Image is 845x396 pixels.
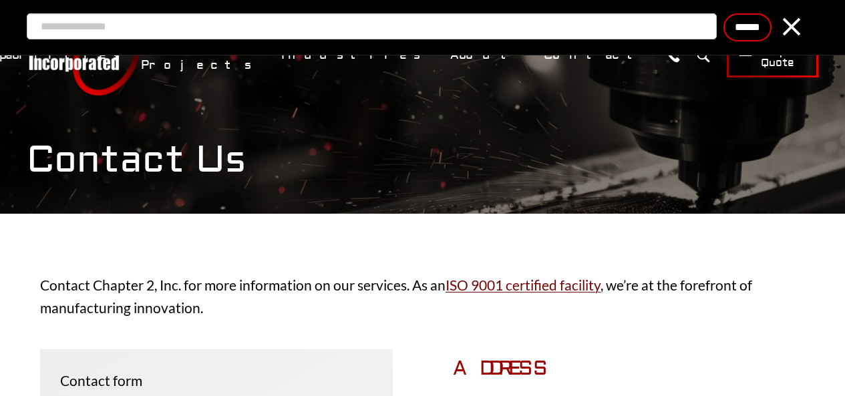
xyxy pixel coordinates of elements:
h3: ADDRESS [453,357,806,381]
a: ISO 9001 certified facility [446,276,601,293]
a: Request Quote [727,35,818,77]
p: Contact form [60,369,373,392]
h1: Contact Us [27,138,818,182]
p: Contact Chapter 2, Inc. for more information on our services. As an , we’re at the forefront of m... [40,274,805,319]
button: Close Search [778,13,805,40]
span: Request Quote [738,43,807,70]
a: Call Us [661,43,686,68]
button: Search [691,43,715,68]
